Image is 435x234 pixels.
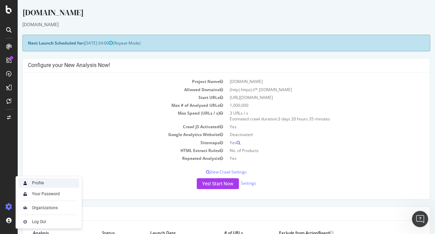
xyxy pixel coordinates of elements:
[5,21,413,28] div: [DOMAIN_NAME]
[21,190,29,198] img: tUVSALn78D46LlpAY8klYZqgKwTuBm2K29c6p1XQNDCsM0DgKSSoAXXevcAwljcHBINEg0LrUEktgcYYD5sVUphq1JigPmkfB...
[10,86,209,94] td: Allowed Domains
[10,154,209,162] td: Repeated Analysis
[209,139,407,147] td: Yes
[32,180,44,186] div: Profile
[10,210,407,217] h4: Last 10 Crawls
[18,189,79,199] a: Your Password
[209,131,407,138] td: Deactivated
[209,123,407,131] td: Yes
[260,116,312,122] span: 3 days 20 hours 35 minutes
[10,94,209,101] td: Start URLs
[10,40,66,46] strong: Next Launch Scheduled for:
[21,204,29,212] img: AtrBVVRoAgWaAAAAAElFTkSuQmCC
[10,169,407,175] p: View Crawl Settings
[412,211,428,227] iframe: Intercom live chat
[5,7,413,21] div: [DOMAIN_NAME]
[10,123,209,131] td: Crawl JS Activated
[10,147,209,154] td: HTML Extract Rules
[209,78,407,85] td: [DOMAIN_NAME]
[18,217,79,227] a: Log Out
[10,139,209,147] td: Sitemaps
[5,35,413,51] div: (Repeat Mode)
[18,178,79,188] a: Profile
[209,109,407,123] td: 3 URLs / s Estimated crawl duration:
[10,101,209,109] td: Max # of Analysed URLs
[10,109,209,123] td: Max Speed (URLs / s)
[179,178,221,189] button: Yes! Start Now
[209,94,407,101] td: [URL][DOMAIN_NAME]
[223,180,239,186] a: Settings
[32,191,60,197] div: Your Password
[66,40,95,46] span: [DATE] 04:00
[209,101,407,109] td: 1,000,000
[209,154,407,162] td: Yes
[209,147,407,154] td: No. of Products
[21,179,29,187] img: Xx2yTbCeVcdxHMdxHOc+8gctb42vCocUYgAAAABJRU5ErkJggg==
[10,62,407,69] h4: Configure your New Analysis Now!
[18,203,79,213] a: Organizations
[32,219,46,224] div: Log Out
[10,131,209,138] td: Google Analytics Website
[10,78,209,85] td: Project Name
[209,86,407,94] td: (http|https)://*.[DOMAIN_NAME]
[32,205,58,211] div: Organizations
[21,218,29,226] img: prfnF3csMXgAAAABJRU5ErkJggg==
